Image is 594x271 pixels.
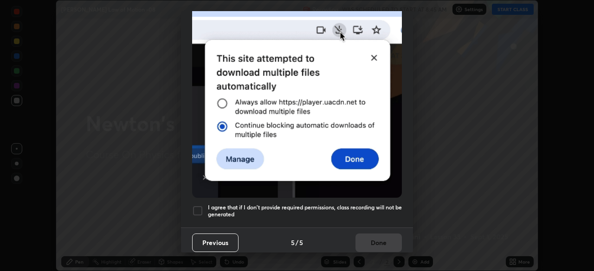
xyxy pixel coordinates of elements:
[192,233,239,252] button: Previous
[299,238,303,247] h4: 5
[208,204,402,218] h5: I agree that if I don't provide required permissions, class recording will not be generated
[296,238,298,247] h4: /
[291,238,295,247] h4: 5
